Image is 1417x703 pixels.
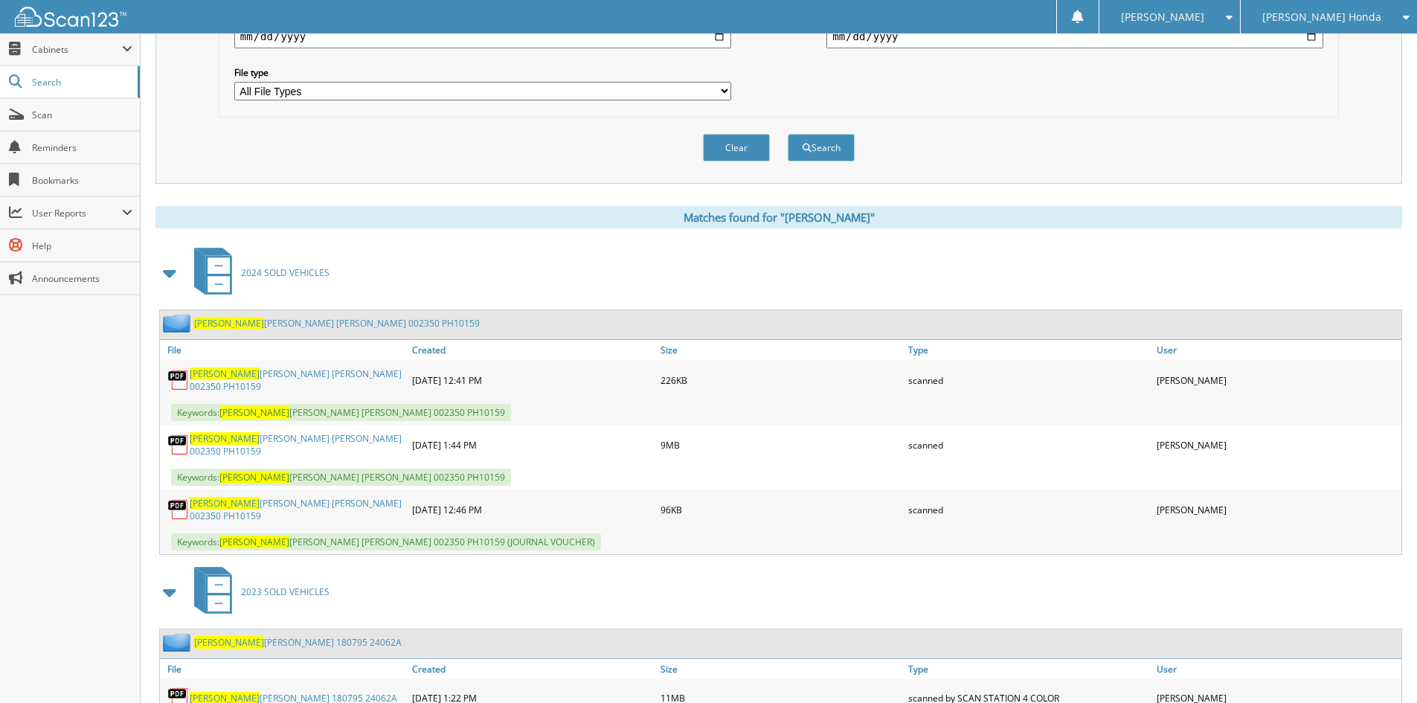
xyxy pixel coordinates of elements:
[1153,428,1401,461] div: [PERSON_NAME]
[194,317,264,330] span: [PERSON_NAME]
[163,633,194,652] img: folder2.png
[15,7,126,27] img: scan123-logo-white.svg
[408,659,657,679] a: Created
[163,314,194,333] img: folder2.png
[190,432,260,445] span: [PERSON_NAME]
[155,206,1402,228] div: Matches found for "[PERSON_NAME]"
[657,364,905,397] div: 226KB
[241,266,330,279] span: 2024 SOLD VEHICLES
[904,340,1153,360] a: Type
[1153,493,1401,526] div: [PERSON_NAME]
[904,428,1153,461] div: scanned
[241,585,330,598] span: 2023 SOLD VEHICLES
[32,207,122,219] span: User Reports
[32,76,130,89] span: Search
[1153,340,1401,360] a: User
[194,636,402,649] a: [PERSON_NAME][PERSON_NAME] 180795 24062A
[1153,659,1401,679] a: User
[234,25,731,48] input: start
[219,536,289,548] span: [PERSON_NAME]
[32,43,122,56] span: Cabinets
[32,272,132,285] span: Announcements
[408,428,657,461] div: [DATE] 1:44 PM
[408,340,657,360] a: Created
[190,432,405,458] a: [PERSON_NAME][PERSON_NAME] [PERSON_NAME] 002350 PH10159
[171,404,511,421] span: Keywords: [PERSON_NAME] [PERSON_NAME] 002350 PH10159
[408,493,657,526] div: [DATE] 12:46 PM
[190,497,405,522] a: [PERSON_NAME][PERSON_NAME] [PERSON_NAME] 002350 PH10159
[1121,13,1204,22] span: [PERSON_NAME]
[657,340,905,360] a: Size
[185,243,330,302] a: 2024 SOLD VEHICLES
[788,134,855,161] button: Search
[185,562,330,621] a: 2023 SOLD VEHICLES
[190,367,405,393] a: [PERSON_NAME][PERSON_NAME] [PERSON_NAME] 002350 PH10159
[657,659,905,679] a: Size
[826,25,1323,48] input: end
[171,533,601,550] span: Keywords: [PERSON_NAME] [PERSON_NAME] 002350 PH10159 (JOURNAL VOUCHER)
[32,109,132,121] span: Scan
[171,469,511,486] span: Keywords: [PERSON_NAME] [PERSON_NAME] 002350 PH10159
[1153,364,1401,397] div: [PERSON_NAME]
[657,428,905,461] div: 9MB
[190,367,260,380] span: [PERSON_NAME]
[160,659,408,679] a: File
[904,364,1153,397] div: scanned
[167,434,190,456] img: PDF.png
[219,471,289,484] span: [PERSON_NAME]
[167,498,190,521] img: PDF.png
[234,66,731,79] label: File type
[408,364,657,397] div: [DATE] 12:41 PM
[1262,13,1381,22] span: [PERSON_NAME] Honda
[703,134,770,161] button: Clear
[904,659,1153,679] a: Type
[194,636,264,649] span: [PERSON_NAME]
[32,240,132,252] span: Help
[32,141,132,154] span: Reminders
[32,174,132,187] span: Bookmarks
[904,493,1153,526] div: scanned
[160,340,408,360] a: File
[657,493,905,526] div: 96KB
[167,369,190,391] img: PDF.png
[194,317,480,330] a: [PERSON_NAME][PERSON_NAME] [PERSON_NAME] 002350 PH10159
[219,406,289,419] span: [PERSON_NAME]
[190,497,260,510] span: [PERSON_NAME]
